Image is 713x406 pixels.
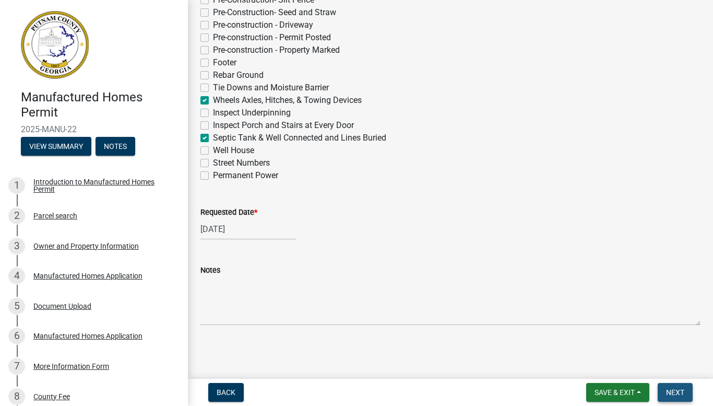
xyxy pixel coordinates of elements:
[213,169,278,182] label: Permanent Power
[213,69,264,82] label: Rebar Ground
[8,358,25,375] div: 7
[21,11,89,79] img: Putnam County, Georgia
[33,272,142,280] div: Manufactured Homes Application
[213,94,362,107] label: Wheels Axles, Hitches, & Towing Devices
[213,119,354,132] label: Inspect Porch and Stairs at Every Door
[200,209,257,216] label: Requested Date
[213,6,336,19] label: Pre-Construction- Seed and Straw
[200,267,220,274] label: Notes
[213,31,331,44] label: Pre-construction - Permit Posted
[8,388,25,405] div: 8
[8,328,25,344] div: 6
[217,388,235,397] span: Back
[33,242,139,250] div: Owner and Property Information
[595,388,635,397] span: Save & Exit
[200,218,296,240] input: mm/dd/yyyy
[8,268,25,284] div: 4
[666,388,684,397] span: Next
[21,90,180,120] h4: Manufactured Homes Permit
[33,178,171,193] div: Introduction to Manufactured Homes Permit
[213,144,254,157] label: Well House
[96,143,135,151] wm-modal-confirm: Notes
[8,177,25,194] div: 1
[33,332,142,340] div: Manufactured Homes Application
[33,212,77,219] div: Parcel search
[586,383,649,402] button: Save & Exit
[21,137,91,156] button: View Summary
[33,303,91,310] div: Document Upload
[213,56,236,69] label: Footer
[213,157,270,169] label: Street Numbers
[96,137,135,156] button: Notes
[8,238,25,254] div: 3
[208,383,244,402] button: Back
[33,393,70,400] div: County Fee
[213,132,386,144] label: Septic Tank & Well Connected and Lines Buried
[8,298,25,315] div: 5
[213,82,329,94] label: Tie Downs and Moisture Barrier
[658,383,693,402] button: Next
[213,19,313,31] label: Pre-construction - Driveway
[33,363,109,370] div: More Information Form
[213,107,291,119] label: Inspect Underpinning
[21,143,91,151] wm-modal-confirm: Summary
[213,44,340,56] label: Pre-construction - Property Marked
[8,207,25,224] div: 2
[21,124,167,134] span: 2025-MANU-22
